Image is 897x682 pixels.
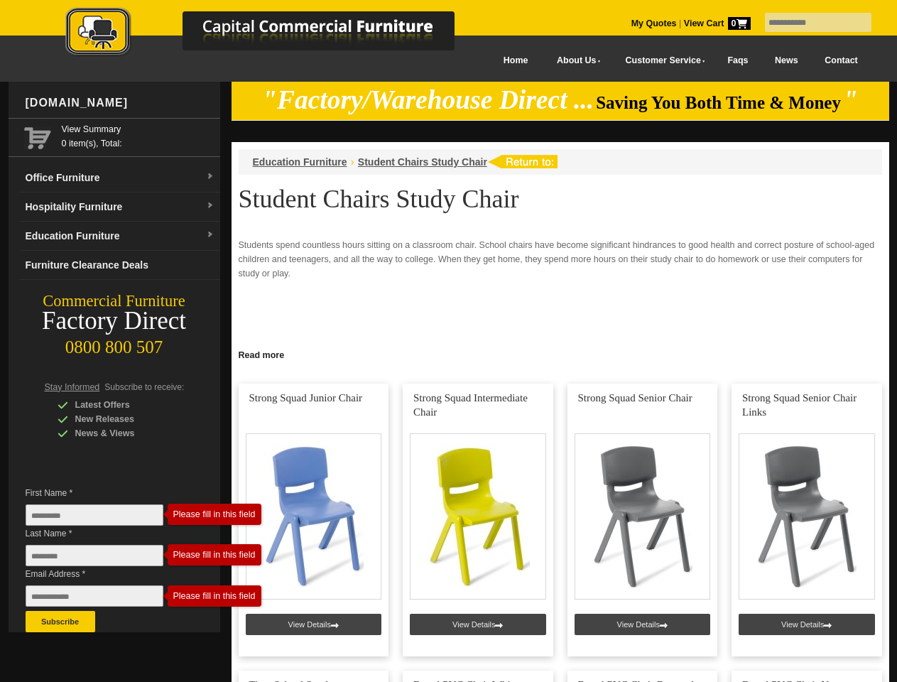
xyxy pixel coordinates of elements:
img: dropdown [206,231,214,239]
div: New Releases [58,412,192,426]
a: Faqs [714,45,762,77]
div: Please fill in this field [173,550,256,560]
img: Capital Commercial Furniture Logo [26,7,523,59]
a: Capital Commercial Furniture Logo [26,7,523,63]
input: Email Address * [26,585,163,607]
div: [DOMAIN_NAME] [20,82,220,124]
input: First Name * [26,504,163,526]
a: Contact [811,45,871,77]
div: Please fill in this field [173,591,256,601]
span: Email Address * [26,567,185,581]
img: dropdown [206,173,214,181]
h1: Student Chairs Study Chair [239,185,882,212]
img: dropdown [206,202,214,210]
p: Students spend countless hours sitting on a classroom chair. School chairs have become significan... [239,238,882,281]
a: View Cart0 [681,18,750,28]
span: Subscribe to receive: [104,382,184,392]
div: Please fill in this field [173,509,256,519]
a: My Quotes [631,18,677,28]
span: Last Name * [26,526,185,541]
a: Furniture Clearance Deals [20,251,220,280]
a: Click to read more [232,345,889,362]
li: › [351,155,354,169]
a: Education Furnituredropdown [20,222,220,251]
div: Latest Offers [58,398,192,412]
strong: View Cart [684,18,751,28]
input: Last Name * [26,545,163,566]
a: About Us [541,45,609,77]
em: " [843,85,858,114]
a: Hospitality Furnituredropdown [20,193,220,222]
span: Saving You Both Time & Money [596,93,841,112]
img: return to [487,155,558,168]
button: Subscribe [26,611,95,632]
div: Factory Direct [9,311,220,331]
span: Stay Informed [45,382,100,392]
a: Office Furnituredropdown [20,163,220,193]
span: 0 [728,17,751,30]
div: News & Views [58,426,192,440]
a: View Summary [62,122,214,136]
a: Customer Service [609,45,714,77]
a: Student Chairs Study Chair [358,156,487,168]
span: First Name * [26,486,185,500]
span: 0 item(s), Total: [62,122,214,148]
div: Commercial Furniture [9,291,220,311]
a: News [761,45,811,77]
div: 0800 800 507 [9,330,220,357]
em: "Factory/Warehouse Direct ... [262,85,594,114]
a: Education Furniture [253,156,347,168]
